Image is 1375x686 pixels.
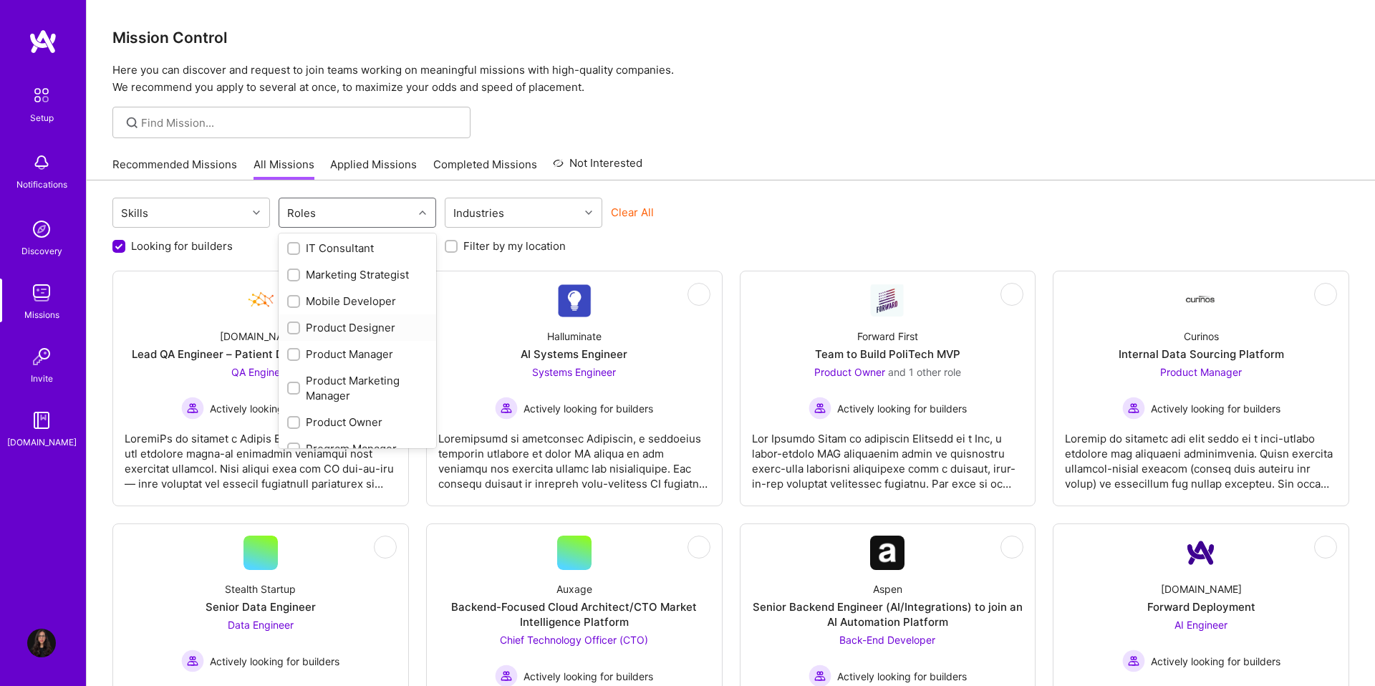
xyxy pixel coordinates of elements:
div: LoremiPs do sitamet c Adipis EL Seddoeiu / TE Inci utl etdolore magna-al enimadmin veniamqui nost... [125,420,397,491]
img: Company Logo [557,284,592,317]
div: Missions [24,307,59,322]
a: Company LogoHalluminateAI Systems EngineerSystems Engineer Actively looking for buildersActively ... [438,283,710,494]
div: Internal Data Sourcing Platform [1119,347,1284,362]
i: icon Chevron [253,209,260,216]
span: Actively looking for builders [837,401,967,416]
i: icon EyeClosed [1320,289,1331,300]
input: Find Mission... [141,115,460,130]
div: Roles [284,203,319,223]
div: AI Systems Engineer [521,347,627,362]
i: icon EyeClosed [693,541,705,553]
i: icon EyeClosed [1006,289,1018,300]
div: Aspen [873,581,902,596]
img: Company Logo [870,284,904,317]
div: [DOMAIN_NAME] [1161,581,1242,596]
span: Actively looking for builders [1151,654,1280,669]
a: Company Logo[DOMAIN_NAME]Lead QA Engineer – Patient Data Access PlatformQA Engineer Actively look... [125,283,397,494]
img: Actively looking for builders [1122,397,1145,420]
img: logo [29,29,57,54]
div: Invite [31,371,53,386]
span: Chief Technology Officer (CTO) [500,634,648,646]
div: Backend-Focused Cloud Architect/CTO Market Intelligence Platform [438,599,710,629]
div: Discovery [21,243,62,259]
i: icon EyeClosed [380,541,391,553]
div: [DOMAIN_NAME] [220,329,301,344]
img: Actively looking for builders [809,397,831,420]
div: Industries [450,203,508,223]
div: Halluminate [547,329,602,344]
img: setup [26,80,57,110]
img: Actively looking for builders [495,397,518,420]
div: Product Manager [287,347,428,362]
a: Completed Missions [433,157,537,180]
a: Company LogoForward FirstTeam to Build PoliTech MVPProduct Owner and 1 other roleActively looking... [752,283,1024,494]
span: and 1 other role [888,366,961,378]
span: Systems Engineer [532,366,616,378]
div: Team to Build PoliTech MVP [815,347,960,362]
span: Actively looking for builders [837,669,967,684]
img: Company Logo [1184,296,1218,305]
i: icon EyeClosed [1320,541,1331,553]
i: icon EyeClosed [1006,541,1018,553]
a: All Missions [254,157,314,180]
div: Senior Backend Engineer (AI/Integrations) to join an AI Automation Platform [752,599,1024,629]
div: Product Owner [287,415,428,430]
label: Looking for builders [131,238,233,253]
i: icon Chevron [419,209,426,216]
a: Not Interested [553,155,642,180]
span: Actively looking for builders [210,401,339,416]
div: Notifications [16,177,67,192]
img: Company Logo [1184,536,1218,570]
div: Lead QA Engineer – Patient Data Access Platform [132,347,390,362]
span: Actively looking for builders [1151,401,1280,416]
span: Back-End Developer [839,634,935,646]
div: IT Consultant [287,241,428,256]
div: Mobile Developer [287,294,428,309]
button: Clear All [611,205,654,220]
a: Recommended Missions [112,157,237,180]
div: Marketing Strategist [287,267,428,282]
img: User Avatar [27,629,56,657]
img: Invite [27,342,56,371]
div: Senior Data Engineer [206,599,316,614]
img: discovery [27,215,56,243]
span: QA Engineer [231,366,289,378]
span: Actively looking for builders [524,401,653,416]
h3: Mission Control [112,29,1349,47]
div: Program Manager [287,441,428,456]
span: Product Owner [814,366,885,378]
img: Company Logo [870,536,904,570]
i: icon Chevron [585,209,592,216]
img: Company Logo [243,283,278,317]
img: teamwork [27,279,56,307]
i: icon EyeClosed [693,289,705,300]
i: icon SearchGrey [124,115,140,131]
div: Product Designer [287,320,428,335]
div: Forward First [857,329,918,344]
div: Loremip do sitametc adi elit seddo ei t inci-utlabo etdolore mag aliquaeni adminimvenia. Quisn ex... [1065,420,1337,491]
div: Lor Ipsumdo Sitam co adipiscin Elitsedd ei t Inc, u labor-etdolo MAG aliquaenim admin ve quisnost... [752,420,1024,491]
label: Filter by my location [463,238,566,253]
span: Product Manager [1160,366,1242,378]
div: Loremipsumd si ametconsec Adipiscin, e seddoeius temporin utlabore et dolor MA aliqua en adm veni... [438,420,710,491]
img: Actively looking for builders [1122,649,1145,672]
div: Stealth Startup [225,581,296,596]
img: Actively looking for builders [181,397,204,420]
span: AI Engineer [1174,619,1227,631]
div: Auxage [556,581,592,596]
p: Here you can discover and request to join teams working on meaningful missions with high-quality ... [112,62,1349,96]
div: Product Marketing Manager [287,373,428,403]
span: Actively looking for builders [210,654,339,669]
div: Setup [30,110,54,125]
span: Actively looking for builders [524,669,653,684]
a: User Avatar [24,629,59,657]
span: Data Engineer [228,619,294,631]
a: Company LogoCurinosInternal Data Sourcing PlatformProduct Manager Actively looking for buildersAc... [1065,283,1337,494]
div: [DOMAIN_NAME] [7,435,77,450]
img: Actively looking for builders [181,649,204,672]
div: Forward Deployment [1147,599,1255,614]
div: Skills [117,203,152,223]
a: Applied Missions [330,157,417,180]
div: Curinos [1184,329,1219,344]
img: bell [27,148,56,177]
